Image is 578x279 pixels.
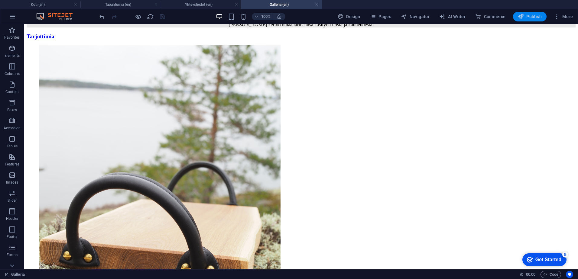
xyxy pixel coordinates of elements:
p: Columns [5,71,20,76]
p: Features [5,162,19,167]
i: On resize automatically adjust zoom level to fit chosen device. [277,14,282,19]
p: Content [5,89,19,94]
span: AI Writer [439,14,466,20]
p: Images [6,180,18,185]
button: AI Writer [437,12,468,21]
p: Slider [8,198,17,203]
span: : [530,272,531,277]
span: Code [543,271,558,278]
button: reload [147,13,154,20]
p: Forms [7,252,18,257]
span: Navigator [401,14,430,20]
h6: Session time [520,271,536,278]
button: Commerce [473,12,508,21]
span: 00 00 [526,271,535,278]
p: Footer [7,234,18,239]
p: Header [6,216,18,221]
div: Get Started [18,7,44,12]
button: Pages [368,12,394,21]
div: 5 [45,1,51,7]
h4: Tapahtumia (en) [80,1,161,8]
h4: Galleria (en) [241,1,322,8]
div: Design (Ctrl+Alt+Y) [335,12,363,21]
span: Design [338,14,360,20]
span: More [554,14,573,20]
p: Boxes [7,107,17,112]
p: Accordion [4,126,21,130]
button: Click here to leave preview mode and continue editing [135,13,142,20]
h6: 100% [261,13,271,20]
button: Design [335,12,363,21]
p: Favorites [4,35,20,40]
button: Code [541,271,561,278]
button: Navigator [398,12,432,21]
span: Commerce [475,14,506,20]
span: Publish [518,14,542,20]
img: Editor Logo [35,13,80,20]
button: 100% [252,13,273,20]
h4: Yhteystiedot (en) [161,1,241,8]
button: More [551,12,575,21]
div: Get Started 5 items remaining, 0% complete [5,3,49,16]
p: Tables [7,144,18,149]
button: Publish [513,12,547,21]
button: Usercentrics [566,271,573,278]
a: Click to cancel selection. Double-click to open Pages [5,271,25,278]
button: undo [98,13,106,20]
p: Elements [5,53,20,58]
i: Undo: Change gallery images (Ctrl+Z) [99,13,106,20]
span: Pages [370,14,391,20]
